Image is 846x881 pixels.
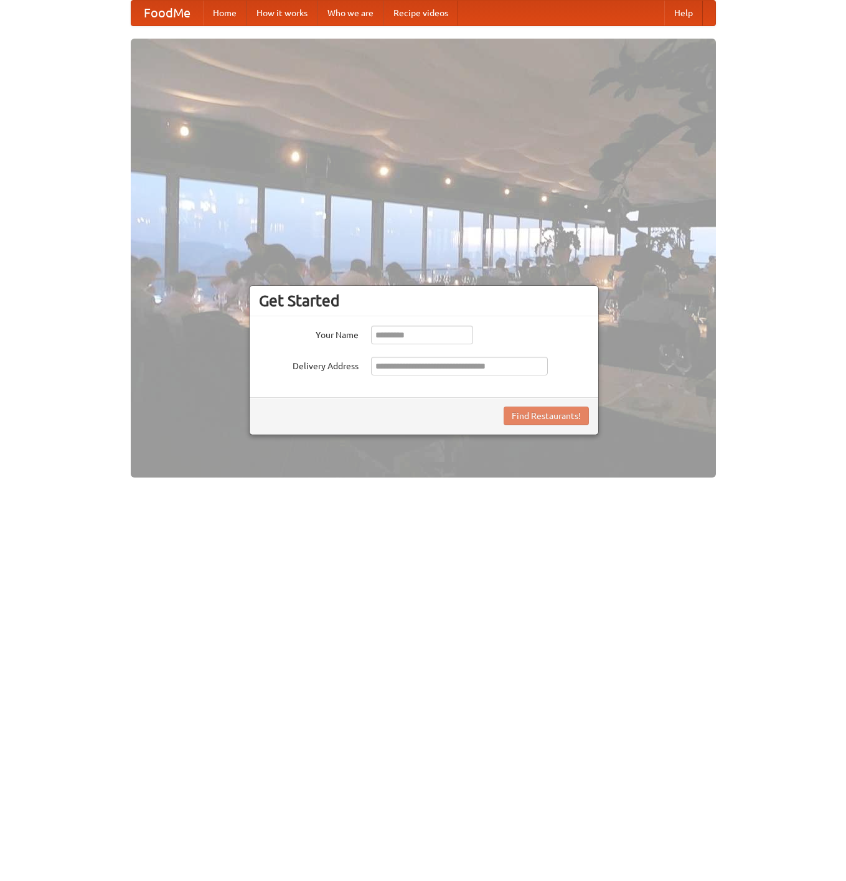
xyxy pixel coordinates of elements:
[259,357,359,372] label: Delivery Address
[203,1,247,26] a: Home
[259,326,359,341] label: Your Name
[504,407,589,425] button: Find Restaurants!
[259,291,589,310] h3: Get Started
[664,1,703,26] a: Help
[247,1,317,26] a: How it works
[317,1,383,26] a: Who we are
[383,1,458,26] a: Recipe videos
[131,1,203,26] a: FoodMe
